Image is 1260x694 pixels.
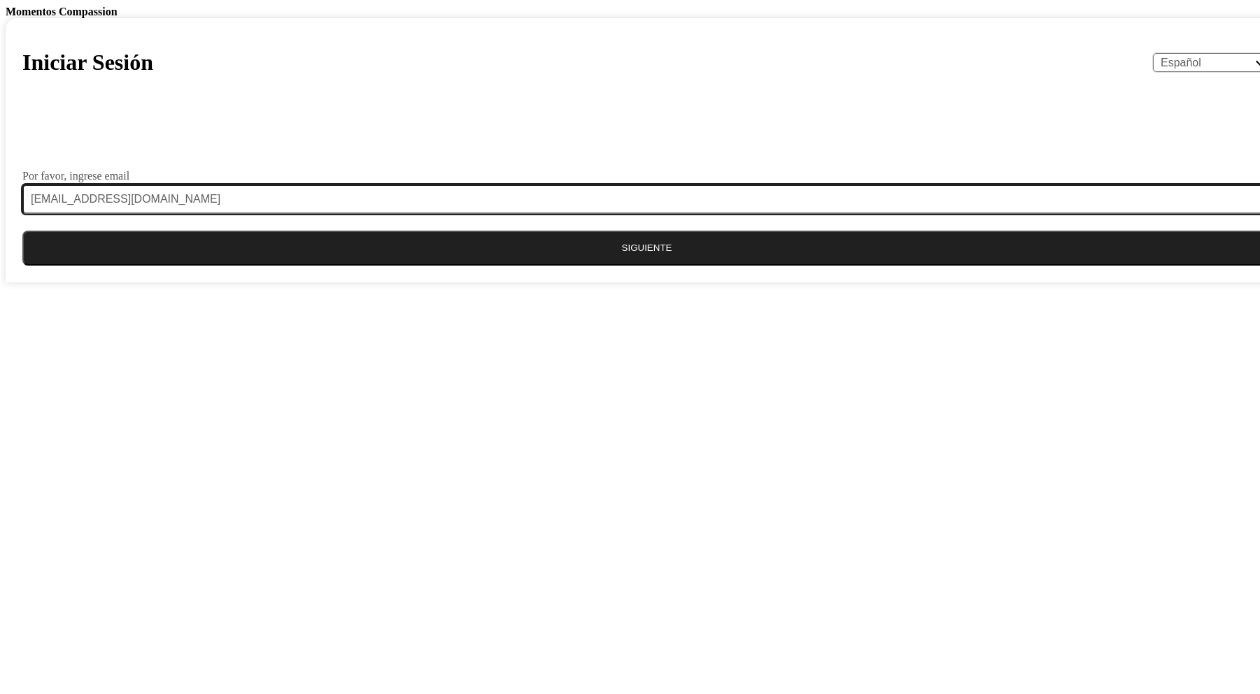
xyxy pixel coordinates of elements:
h1: Iniciar Sesión [22,50,153,75]
label: Por favor, ingrese email [22,171,129,182]
b: Momentos Compassion [6,6,118,17]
